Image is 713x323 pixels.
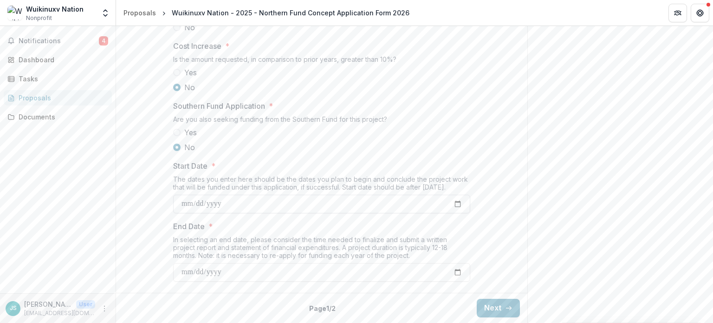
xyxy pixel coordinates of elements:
[173,100,265,112] p: Southern Fund Application
[24,299,72,309] p: [PERSON_NAME]
[19,37,99,45] span: Notifications
[184,67,197,78] span: Yes
[26,4,84,14] div: Wuikinuxv Nation
[173,236,470,263] div: In selecting an end date, please consider the time needed to finalize and submit a written projec...
[24,309,95,317] p: [EMAIL_ADDRESS][DOMAIN_NAME]
[4,90,112,105] a: Proposals
[668,4,687,22] button: Partners
[173,221,205,232] p: End Date
[4,71,112,86] a: Tasks
[19,112,104,122] div: Documents
[309,303,336,313] p: Page 1 / 2
[173,55,470,67] div: Is the amount requested, in comparison to prior years, greater than 10%?
[7,6,22,20] img: Wuikinuxv Nation
[477,299,520,317] button: Next
[691,4,709,22] button: Get Help
[26,14,52,22] span: Nonprofit
[120,6,160,20] a: Proposals
[172,8,409,18] div: Wuikinuxv Nation - 2025 - Northern Fund Concept Application Form 2026
[19,74,104,84] div: Tasks
[76,300,95,309] p: User
[19,55,104,65] div: Dashboard
[123,8,156,18] div: Proposals
[99,36,108,46] span: 4
[184,22,195,33] span: No
[173,175,470,195] div: The dates you enter here should be the dates you plan to begin and conclude the project work that...
[120,6,413,20] nav: breadcrumb
[4,33,112,48] button: Notifications4
[19,93,104,103] div: Proposals
[4,109,112,125] a: Documents
[99,4,112,22] button: Open entity switcher
[184,82,195,93] span: No
[184,127,197,138] span: Yes
[99,303,110,314] button: More
[173,115,470,127] div: Are you also seeking funding from the Southern Fund for this project?
[184,142,195,153] span: No
[10,305,17,311] div: Jason Slade
[4,52,112,67] a: Dashboard
[173,160,207,171] p: Start Date
[173,40,221,52] p: Cost Increase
